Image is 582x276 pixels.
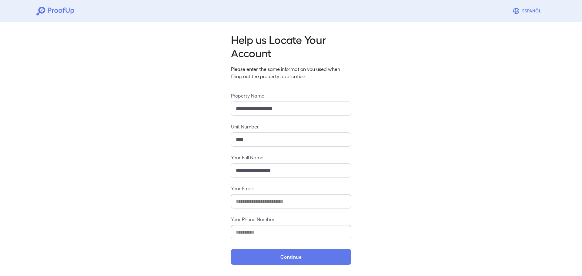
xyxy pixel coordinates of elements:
label: Your Full Name [231,154,351,161]
label: Unit Number [231,123,351,130]
label: Property Name [231,92,351,99]
label: Your Email [231,185,351,192]
button: Continue [231,249,351,265]
button: Espanõl [510,5,546,17]
p: Please enter the same information you used when filling out the property application. [231,65,351,80]
label: Your Phone Number [231,216,351,223]
h2: Help us Locate Your Account [231,33,351,59]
